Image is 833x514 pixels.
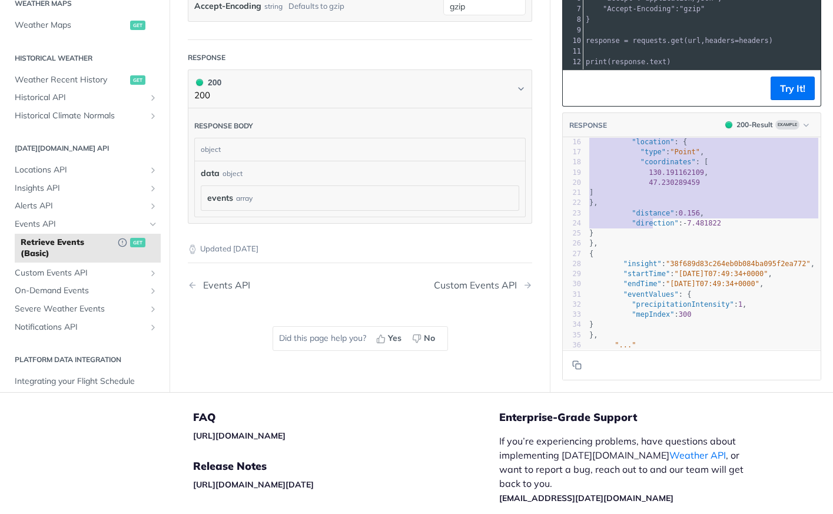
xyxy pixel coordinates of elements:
[188,243,532,255] p: Updated [DATE]
[563,188,581,198] div: 21
[589,249,593,257] span: {
[569,79,585,97] button: Copy to clipboard
[589,208,704,217] span: : ,
[148,93,158,102] button: Show subpages for Historical API
[563,46,583,57] div: 11
[148,165,158,175] button: Show subpages for Locations API
[130,75,145,84] span: get
[197,280,250,291] div: Events API
[666,280,759,288] span: "[DATE]T07:49:34+0000"
[9,52,161,63] h2: Historical Weather
[589,198,598,207] span: },
[633,37,667,45] span: requests
[615,340,636,349] span: "..."
[649,178,700,186] span: 47.230289459
[611,58,645,66] span: response
[563,218,581,228] div: 24
[201,167,220,180] span: data
[563,35,583,46] div: 10
[193,410,499,425] h5: FAQ
[735,37,739,45] span: =
[148,286,158,296] button: Show subpages for On-Demand Events
[516,84,526,94] svg: Chevron
[15,267,145,278] span: Custom Events API
[775,120,799,130] span: Example
[15,200,145,212] span: Alerts API
[589,310,692,319] span: :
[563,198,581,208] div: 22
[236,193,253,204] div: array
[679,310,692,319] span: 300
[589,239,598,247] span: },
[130,21,145,30] span: get
[771,77,815,100] button: Try It!
[15,183,145,194] span: Insights API
[273,326,448,351] div: Did this page help you?
[563,4,583,14] div: 7
[640,148,666,156] span: "type"
[679,5,705,13] span: "gzip"
[15,19,127,31] span: Weather Maps
[649,168,704,176] span: 130.191162109
[9,180,161,197] a: Insights APIShow subpages for Insights API
[148,268,158,277] button: Show subpages for Custom Events API
[589,280,764,288] span: : ,
[195,138,522,161] div: object
[563,147,581,157] div: 17
[563,157,581,167] div: 18
[9,16,161,34] a: Weather Mapsget
[118,236,127,248] button: Deprecated Endpoint
[194,121,253,131] div: Response body
[130,237,145,247] span: get
[563,208,581,218] div: 23
[563,289,581,299] div: 31
[736,120,773,130] div: 200 - Result
[586,37,620,45] span: response
[589,148,704,156] span: : ,
[193,459,499,473] h5: Release Notes
[207,192,233,204] span: events
[15,321,145,333] span: Notifications API
[563,228,581,238] div: 25
[640,158,696,166] span: "coordinates"
[683,218,687,227] span: -
[649,58,666,66] span: text
[9,197,161,215] a: Alerts APIShow subpages for Alerts API
[148,322,158,331] button: Show subpages for Notifications API
[15,285,145,297] span: On-Demand Events
[148,220,158,229] button: Hide subpages for Events API
[9,373,161,390] a: Integrating your Flight Schedule
[739,37,769,45] span: headers
[9,161,161,179] a: Locations APIShow subpages for Locations API
[21,236,112,259] span: Retrieve Events (Basic)
[9,354,161,365] h2: Platform DATA integration
[687,218,721,227] span: 7.481822
[589,188,593,197] span: ]
[666,259,811,267] span: "38f689d83c264eb0b084ba095f2ea772"
[193,430,286,441] a: [URL][DOMAIN_NAME]
[563,258,581,268] div: 28
[563,137,581,147] div: 16
[408,330,442,347] button: No
[671,37,684,45] span: get
[589,218,721,227] span: :
[632,218,678,227] span: "direction"
[563,279,581,289] div: 30
[589,300,746,308] span: : ,
[670,148,700,156] span: "Point"
[15,303,145,315] span: Severe Weather Events
[9,390,161,408] a: Integrating your Stations Data
[563,25,583,35] div: 9
[586,15,590,24] span: }
[563,340,581,350] div: 36
[9,318,161,336] a: Notifications APIShow subpages for Notifications API
[194,89,221,102] p: 200
[589,330,598,339] span: },
[586,37,773,45] span: . ( , )
[188,52,225,63] div: Response
[15,164,145,176] span: Locations API
[15,74,127,85] span: Weather Recent History
[194,76,221,89] div: 200
[9,282,161,300] a: On-Demand EventsShow subpages for On-Demand Events
[563,14,583,25] div: 8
